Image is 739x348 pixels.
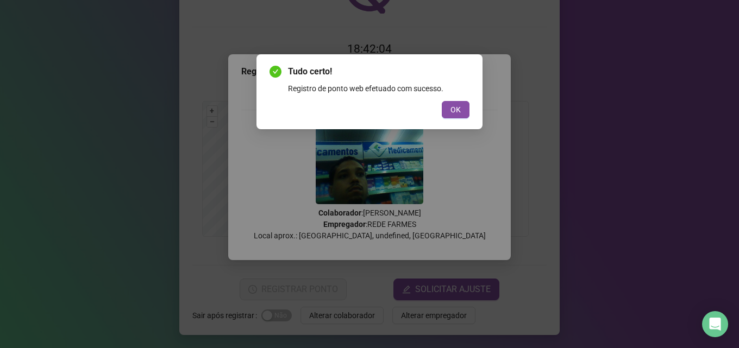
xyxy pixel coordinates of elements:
[288,83,469,94] div: Registro de ponto web efetuado com sucesso.
[270,66,281,78] span: check-circle
[702,311,728,337] div: Open Intercom Messenger
[450,104,461,116] span: OK
[442,101,469,118] button: OK
[288,65,469,78] span: Tudo certo!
